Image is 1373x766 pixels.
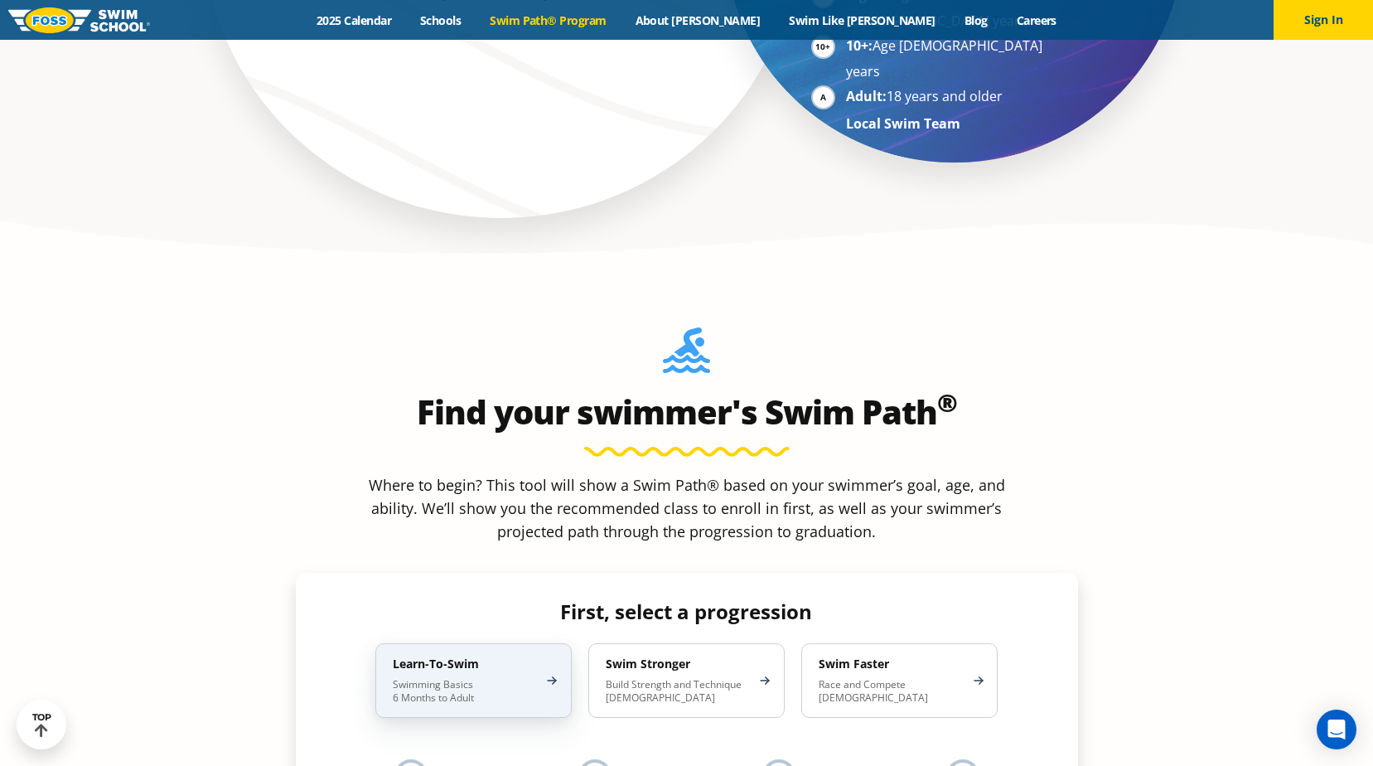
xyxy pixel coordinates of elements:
[362,600,1011,623] h4: First, select a progression
[296,392,1078,432] h2: Find your swimmer's Swim Path
[819,657,964,671] h4: Swim Faster
[937,385,957,419] sup: ®
[406,12,476,28] a: Schools
[1002,12,1071,28] a: Careers
[32,712,51,738] div: TOP
[621,12,775,28] a: About [PERSON_NAME]
[846,114,960,133] strong: Local Swim Team
[846,36,873,55] strong: 10+:
[606,678,751,705] p: Build Strength and Technique [DEMOGRAPHIC_DATA]
[393,678,538,705] p: Swimming Basics 6 Months to Adult
[819,678,964,705] p: Race and Compete [DEMOGRAPHIC_DATA]
[846,87,887,105] strong: Adult:
[606,657,751,671] h4: Swim Stronger
[476,12,621,28] a: Swim Path® Program
[8,7,150,33] img: FOSS Swim School Logo
[393,657,538,671] h4: Learn-To-Swim
[362,473,1012,543] p: Where to begin? This tool will show a Swim Path® based on your swimmer’s goal, age, and ability. ...
[950,12,1002,28] a: Blog
[775,12,950,28] a: Swim Like [PERSON_NAME]
[302,12,406,28] a: 2025 Calendar
[1317,710,1356,749] div: Open Intercom Messenger
[846,85,1049,110] li: 18 years and older
[663,327,710,384] img: Foss-Location-Swimming-Pool-Person.svg
[846,34,1049,83] li: Age [DEMOGRAPHIC_DATA] years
